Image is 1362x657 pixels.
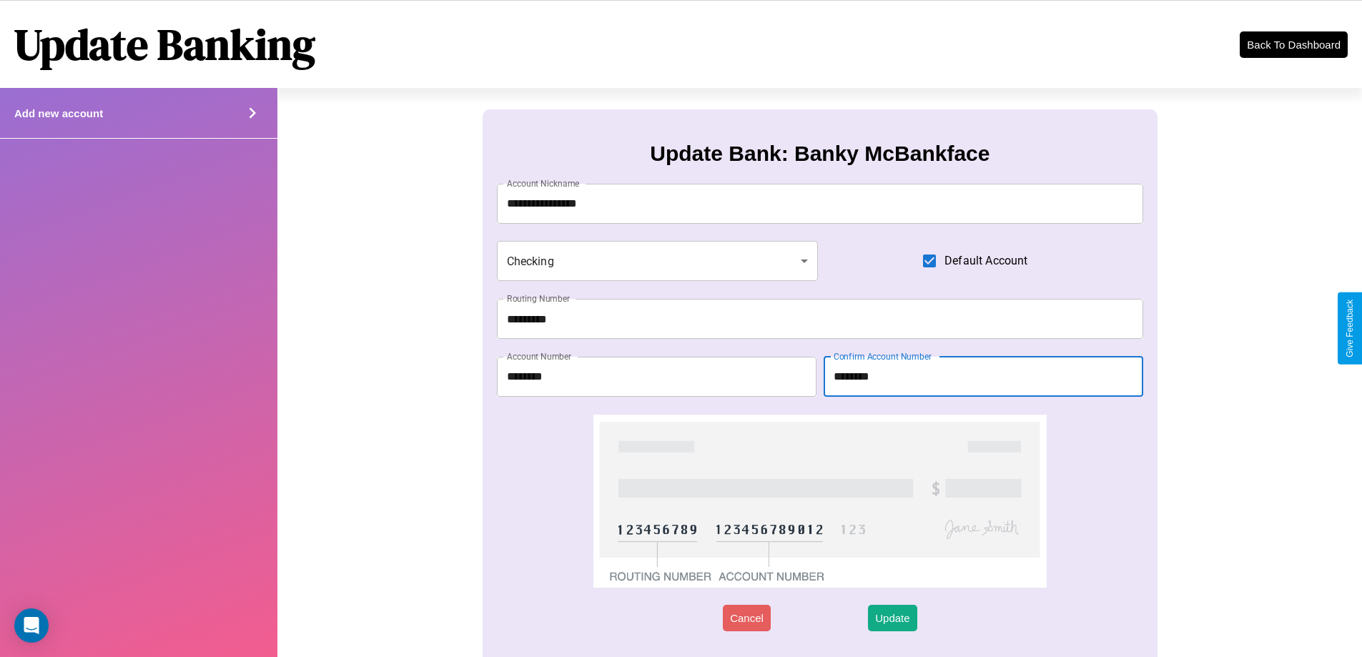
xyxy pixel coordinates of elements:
label: Account Nickname [507,177,580,189]
label: Confirm Account Number [834,350,932,362]
span: Default Account [944,252,1027,270]
label: Account Number [507,350,571,362]
button: Update [868,605,917,631]
h4: Add new account [14,107,103,119]
button: Cancel [723,605,771,631]
h1: Update Banking [14,15,315,74]
img: check [593,415,1046,588]
h3: Update Bank: Banky McBankface [650,142,990,166]
div: Give Feedback [1345,300,1355,357]
div: Checking [497,241,819,281]
label: Routing Number [507,292,570,305]
div: Open Intercom Messenger [14,608,49,643]
button: Back To Dashboard [1240,31,1348,58]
